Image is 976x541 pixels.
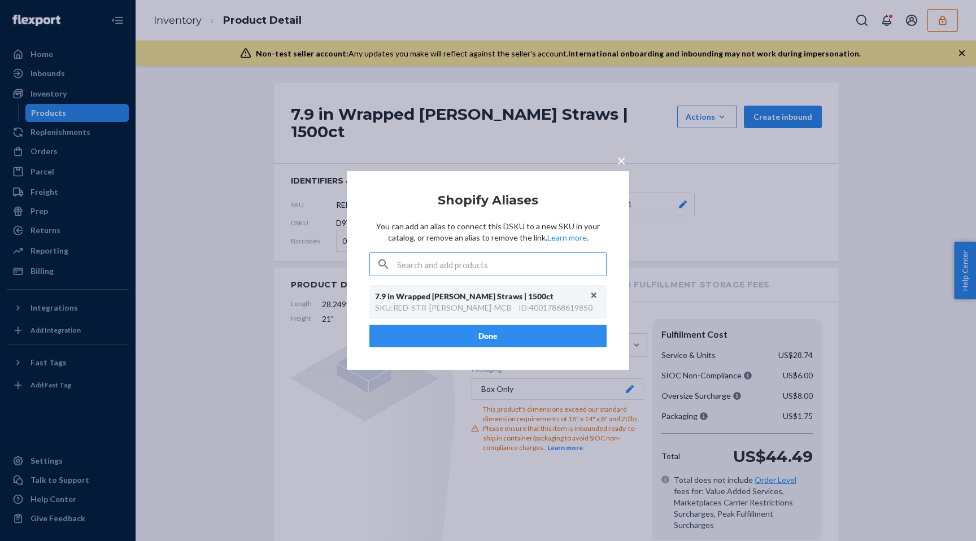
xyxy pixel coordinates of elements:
[547,233,587,242] a: Learn more
[375,302,512,313] div: SKU : RED-STR-[PERSON_NAME]-MCB
[369,194,607,207] h2: Shopify Aliases
[375,291,590,302] div: 7.9 in Wrapped [PERSON_NAME] Straws | 1500ct
[518,302,592,313] div: ID : 40017868619850
[397,253,606,276] input: Search and add products
[617,151,626,170] span: ×
[369,221,607,243] p: You can add an alias to connect this DSKU to a new SKU in your catalog, or remove an alias to rem...
[369,325,607,347] button: Done
[586,287,603,304] button: Unlink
